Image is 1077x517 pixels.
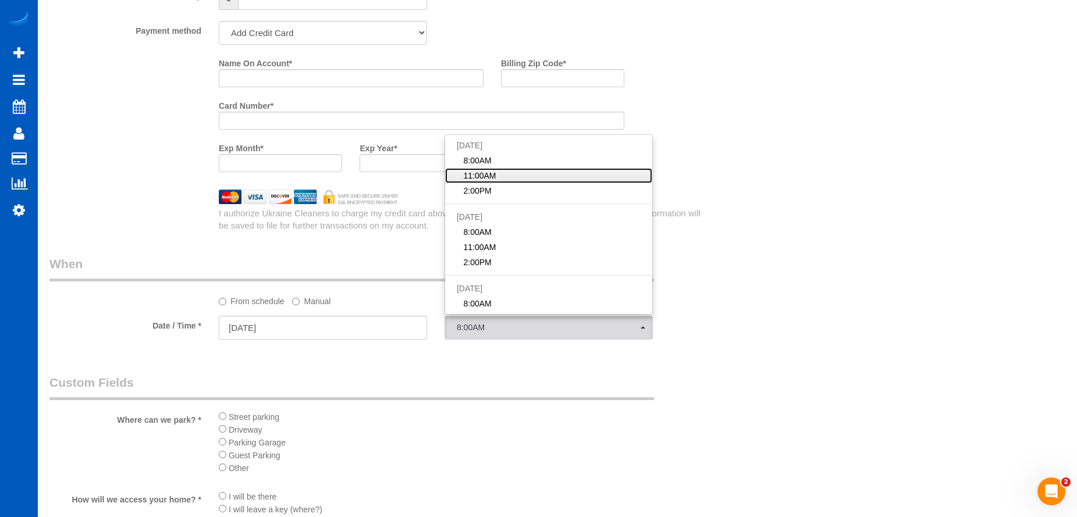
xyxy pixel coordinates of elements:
[292,298,300,305] input: Manual
[49,374,654,400] legend: Custom Fields
[41,410,210,426] label: Where can we park? *
[463,155,491,166] span: 8:00AM
[463,298,491,309] span: 8:00AM
[1037,477,1065,505] iframe: Intercom live chat
[501,54,566,69] label: Billing Zip Code
[457,323,641,332] span: 8:00AM
[457,284,482,293] span: [DATE]
[229,492,276,501] span: I will be there
[463,241,496,253] span: 11:00AM
[219,316,427,340] input: MM/DD/YYYY
[457,212,482,222] span: [DATE]
[360,138,397,154] label: Exp Year
[229,438,286,447] span: Parking Garage
[463,256,491,268] span: 2:00PM
[219,96,273,112] label: Card Number
[219,54,292,69] label: Name On Account
[219,291,285,307] label: From schedule
[457,141,482,150] span: [DATE]
[292,291,330,307] label: Manual
[210,207,718,232] div: I authorize Ukraine Cleaners to charge my credit card above for agreed upon purchases.
[445,316,653,340] button: 8:00AM
[210,190,407,204] img: credit cards
[463,170,496,181] span: 11:00AM
[229,425,262,434] span: Driveway
[229,505,322,514] span: I will leave a key (where?)
[229,412,279,422] span: Street parking
[41,21,210,37] label: Payment method
[219,138,264,154] label: Exp Month
[219,298,226,305] input: From schedule
[463,226,491,238] span: 8:00AM
[229,463,249,473] span: Other
[229,451,280,460] span: Guest Parking
[7,12,30,28] img: Automaid Logo
[463,185,491,197] span: 2:00PM
[41,490,210,505] label: How will we access your home? *
[1061,477,1071,487] span: 2
[49,255,654,281] legend: When
[41,316,210,331] label: Date / Time *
